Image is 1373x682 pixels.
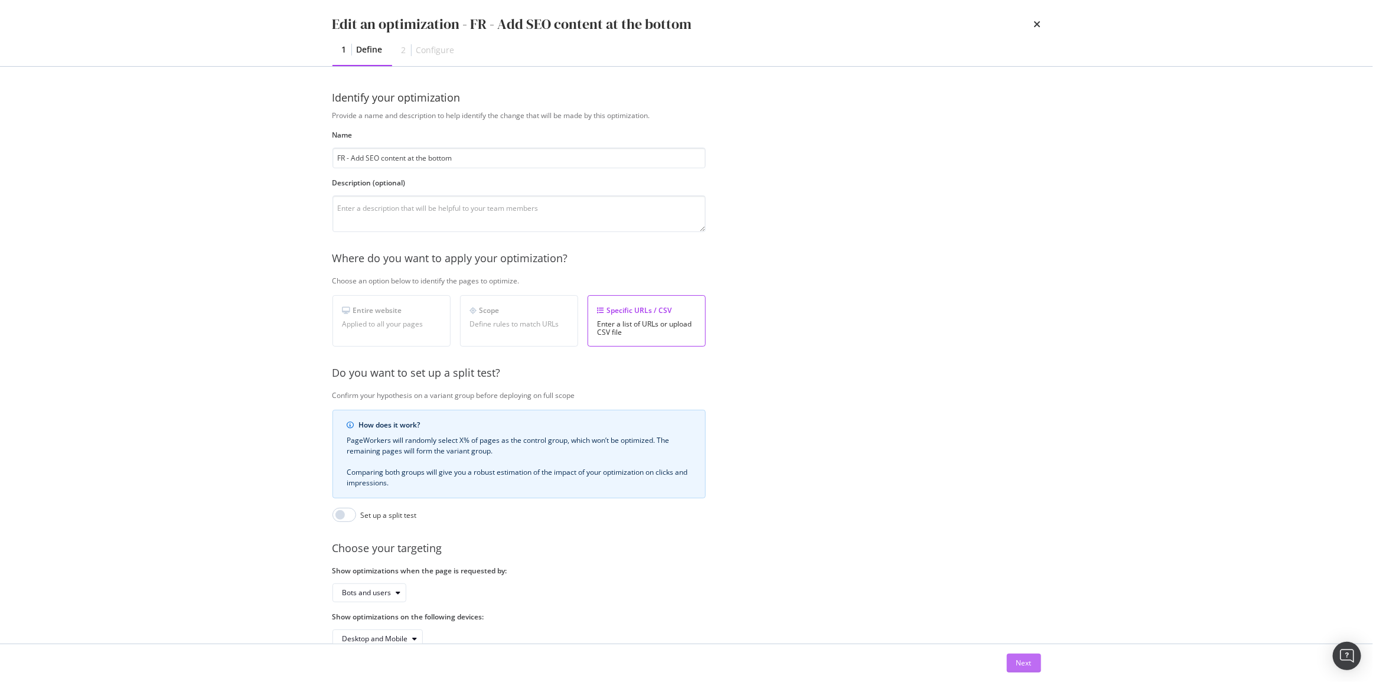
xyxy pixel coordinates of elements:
div: Choose an option below to identify the pages to optimize. [332,276,1100,286]
div: 1 [342,44,347,56]
label: Show optimizations when the page is requested by: [332,566,706,576]
button: Next [1007,654,1041,673]
div: Define [357,44,383,56]
label: Description (optional) [332,178,706,188]
div: Identify your optimization [332,90,1041,106]
div: Edit an optimization - FR - Add SEO content at the bottom [332,14,692,34]
div: Define rules to match URLs [470,320,568,328]
div: Entire website [343,305,441,315]
div: Next [1016,658,1032,668]
div: Desktop and Mobile [343,635,408,642]
div: PageWorkers will randomly select X% of pages as the control group, which won’t be optimized. The ... [347,435,691,488]
div: Applied to all your pages [343,320,441,328]
div: info banner [332,410,706,498]
div: How does it work? [359,420,691,430]
div: Do you want to set up a split test? [332,366,1100,381]
label: Name [332,130,706,140]
div: Choose your targeting [332,541,1100,556]
div: Configure [416,44,455,56]
div: Provide a name and description to help identify the change that will be made by this optimization. [332,110,1100,120]
div: Where do you want to apply your optimization? [332,251,1100,266]
div: Enter a list of URLs or upload CSV file [598,320,696,337]
div: Specific URLs / CSV [598,305,696,315]
label: Show optimizations on the following devices: [332,612,706,622]
div: Open Intercom Messenger [1333,642,1361,670]
button: Bots and users [332,583,406,602]
div: times [1034,14,1041,34]
div: Scope [470,305,568,315]
div: 2 [402,44,406,56]
div: Bots and users [343,589,392,596]
div: Set up a split test [361,510,417,520]
div: Confirm your hypothesis on a variant group before deploying on full scope [332,390,1100,400]
input: Enter an optimization name to easily find it back [332,148,706,168]
button: Desktop and Mobile [332,629,423,648]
